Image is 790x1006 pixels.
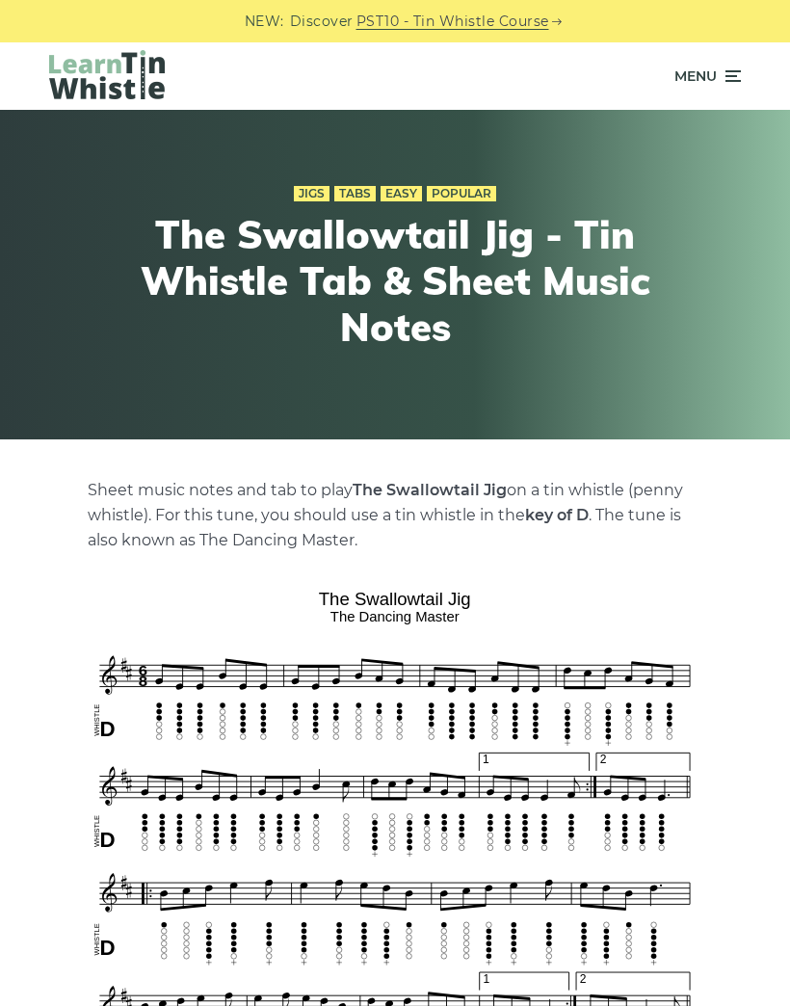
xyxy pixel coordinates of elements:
[88,478,702,553] p: Sheet music notes and tab to play on a tin whistle (penny whistle). For this tune, you should use...
[294,186,329,201] a: Jigs
[135,211,655,350] h1: The Swallowtail Jig - Tin Whistle Tab & Sheet Music Notes
[353,481,507,499] strong: The Swallowtail Jig
[334,186,376,201] a: Tabs
[525,506,589,524] strong: key of D
[381,186,422,201] a: Easy
[49,50,165,99] img: LearnTinWhistle.com
[427,186,496,201] a: Popular
[674,52,717,100] span: Menu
